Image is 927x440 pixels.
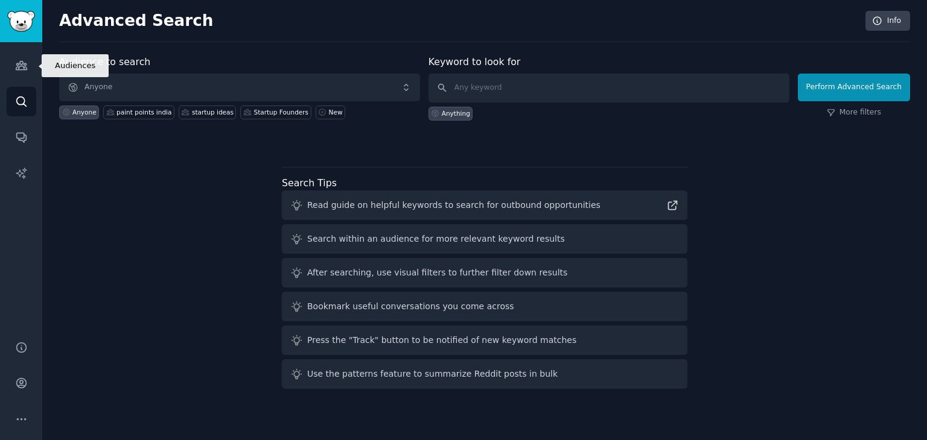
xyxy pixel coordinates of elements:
div: Press the "Track" button to be notified of new keyword matches [307,334,576,347]
div: Startup Founders [253,108,308,116]
label: Keyword to look for [428,56,521,68]
div: After searching, use visual filters to further filter down results [307,266,567,279]
input: Any keyword [428,74,789,102]
button: Perform Advanced Search [798,74,910,101]
div: Anyone [72,108,97,116]
img: GummySearch logo [7,11,35,32]
div: Search within an audience for more relevant keyword results [307,233,565,245]
div: Anything [442,109,470,118]
label: Audience to search [59,56,150,68]
label: Search Tips [282,177,337,189]
h2: Advanced Search [59,11,859,31]
div: New [329,108,343,116]
a: Info [865,11,910,31]
div: startup ideas [192,108,234,116]
a: New [316,105,345,119]
div: paint points india [116,108,171,116]
div: Bookmark useful conversations you come across [307,300,514,313]
div: Read guide on helpful keywords to search for outbound opportunities [307,199,600,212]
div: Use the patterns feature to summarize Reddit posts in bulk [307,368,558,380]
a: More filters [827,107,881,118]
button: Anyone [59,74,420,101]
